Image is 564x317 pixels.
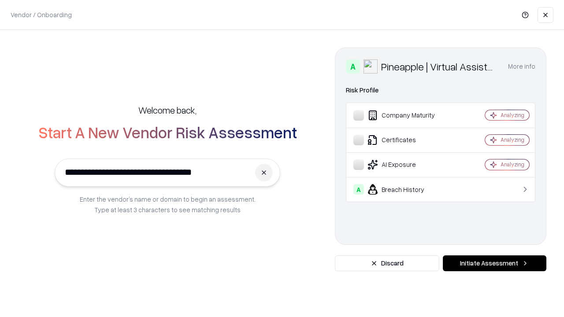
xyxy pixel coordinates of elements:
h5: Welcome back, [138,104,197,116]
div: Analyzing [501,136,524,144]
button: More info [508,59,535,74]
div: AI Exposure [353,159,459,170]
div: Certificates [353,135,459,145]
h2: Start A New Vendor Risk Assessment [38,123,297,141]
div: Risk Profile [346,85,535,96]
p: Enter the vendor’s name or domain to begin an assessment. Type at least 3 characters to see match... [80,194,256,215]
p: Vendor / Onboarding [11,10,72,19]
div: Analyzing [501,111,524,119]
div: Breach History [353,184,459,195]
button: Initiate Assessment [443,255,546,271]
div: A [346,59,360,74]
div: A [353,184,364,195]
button: Discard [335,255,439,271]
div: Analyzing [501,161,524,168]
div: Pineapple | Virtual Assistant Agency [381,59,497,74]
img: Pineapple | Virtual Assistant Agency [364,59,378,74]
div: Company Maturity [353,110,459,121]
